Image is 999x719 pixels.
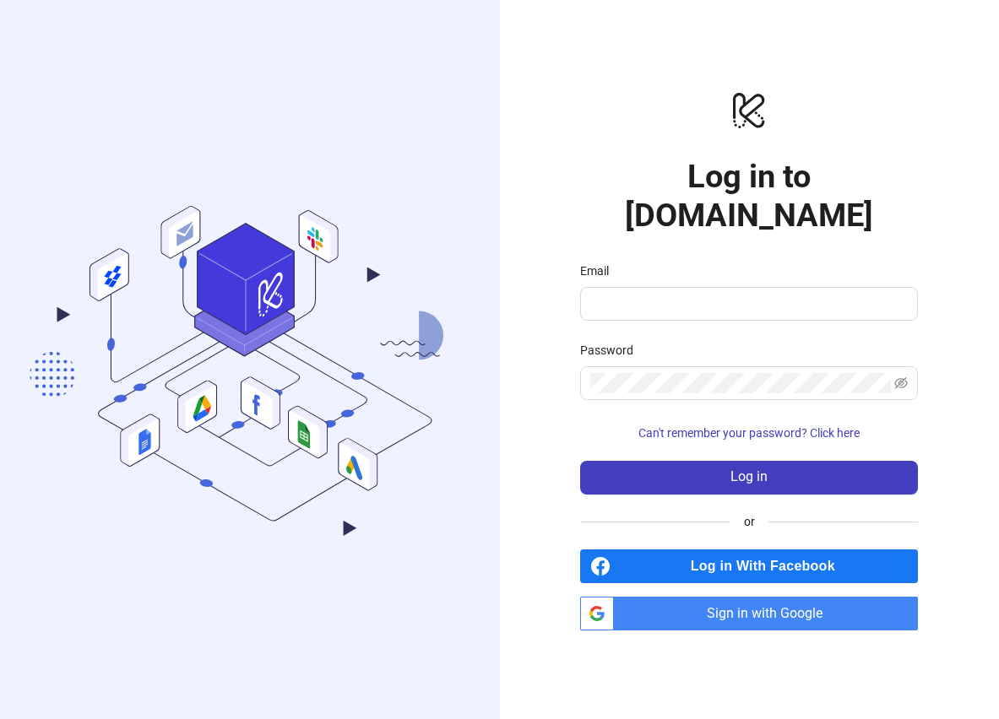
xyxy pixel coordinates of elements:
span: Log in With Facebook [617,549,918,583]
h1: Log in to [DOMAIN_NAME] [580,157,918,235]
button: Log in [580,461,918,495]
label: Email [580,262,620,280]
span: or [730,512,768,531]
a: Can't remember your password? Click here [580,426,918,440]
input: Password [590,373,891,393]
button: Can't remember your password? Click here [580,420,918,447]
label: Password [580,341,644,359]
a: Sign in with Google [580,597,918,630]
input: Email [590,294,904,314]
span: Log in [730,469,768,484]
span: Sign in with Google [621,597,918,630]
span: Can't remember your password? Click here [638,426,860,440]
a: Log in With Facebook [580,549,918,583]
span: eye-invisible [894,376,908,390]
